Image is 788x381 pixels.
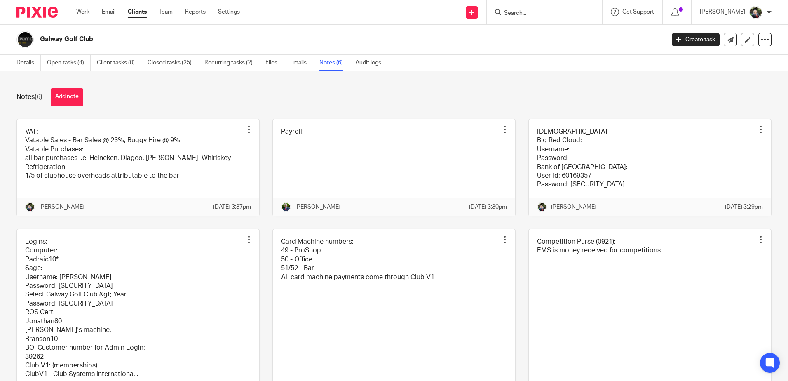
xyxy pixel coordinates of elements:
p: [PERSON_NAME] [700,8,745,16]
a: Notes (6) [319,55,349,71]
img: Jade.jpeg [749,6,762,19]
a: Closed tasks (25) [148,55,198,71]
img: Jade.jpeg [25,202,35,212]
a: Team [159,8,173,16]
a: Details [16,55,41,71]
img: Logo.png [16,31,34,48]
a: Audit logs [356,55,387,71]
p: [PERSON_NAME] [39,203,84,211]
img: download.png [281,202,291,212]
p: [PERSON_NAME] [551,203,596,211]
a: Recurring tasks (2) [204,55,259,71]
h2: Galway Golf Club [40,35,535,44]
button: Add note [51,88,83,106]
p: [DATE] 3:29pm [725,203,763,211]
input: Search [503,10,577,17]
p: [DATE] 3:30pm [469,203,507,211]
a: Client tasks (0) [97,55,141,71]
p: [PERSON_NAME] [295,203,340,211]
a: Clients [128,8,147,16]
span: Get Support [622,9,654,15]
a: Files [265,55,284,71]
a: Settings [218,8,240,16]
a: Create task [672,33,720,46]
h1: Notes [16,93,42,101]
a: Reports [185,8,206,16]
a: Work [76,8,89,16]
img: Pixie [16,7,58,18]
a: Open tasks (4) [47,55,91,71]
a: Email [102,8,115,16]
span: (6) [35,94,42,100]
p: [DATE] 3:37pm [213,203,251,211]
a: Emails [290,55,313,71]
img: Jade.jpeg [537,202,547,212]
